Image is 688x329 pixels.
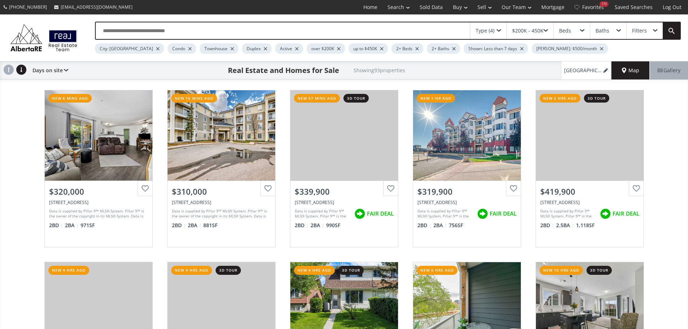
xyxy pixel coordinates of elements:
[49,199,148,205] div: 6000 Somervale Court SW #114, Calgary, AB T2Y 4J4
[200,43,238,54] div: Townhouse
[295,208,351,219] div: Data is supplied by Pillar 9™ MLS® System. Pillar 9™ is the owner of the copyright in its MLS® Sy...
[576,222,594,229] span: 1,118 SF
[658,67,680,74] span: Gallery
[611,61,650,79] div: Map
[464,43,528,54] div: Shown: Less than 7 days
[417,186,516,197] div: $319,900
[490,210,516,217] span: FAIR DEAL
[188,222,202,229] span: 2 BA
[598,207,613,221] img: rating icon
[49,208,146,219] div: Data is supplied by Pillar 9™ MLS® System. Pillar 9™ is the owner of the copyright in its MLS® Sy...
[561,61,611,79] a: [GEOGRAPHIC_DATA], 200K - 450K (1)
[283,83,406,255] a: new 57 mins ago3d tour$339,900[STREET_ADDRESS]Data is supplied by Pillar 9™ MLS® System. Pillar 9...
[228,65,339,75] h1: Real Estate and Homes for Sale
[559,28,571,33] div: Beds
[596,28,609,33] div: Baths
[160,83,283,255] a: new 16 mins ago$310,000[STREET_ADDRESS]Data is supplied by Pillar 9™ MLS® System. Pillar 9™ is th...
[172,186,271,197] div: $310,000
[540,208,596,219] div: Data is supplied by Pillar 9™ MLS® System. Pillar 9™ is the owner of the copyright in its MLS® Sy...
[7,22,81,53] img: Logo
[449,222,463,229] span: 756 SF
[417,222,432,229] span: 2 BD
[622,67,639,74] span: Map
[354,68,405,73] h2: Showing 93 properties
[417,199,516,205] div: 60 Royal Oak Plaza NW #128, Calgary, AB T3G0A7
[540,186,639,197] div: $419,900
[632,28,647,33] div: Filters
[29,61,68,79] div: Days on site
[528,83,651,255] a: new 2 hrs ago3d tour$419,900[STREET_ADDRESS]Data is supplied by Pillar 9™ MLS® System. Pillar 9™ ...
[49,186,148,197] div: $320,000
[81,222,95,229] span: 971 SF
[476,28,494,33] div: Type (4)
[295,199,394,205] div: 705 56 Avenue SW #203, Calgary, AB T2V 0G9
[564,67,602,74] span: [GEOGRAPHIC_DATA], 200K - 450K (1)
[168,43,196,54] div: Condo
[65,222,79,229] span: 2 BA
[475,207,490,221] img: rating icon
[556,222,574,229] span: 2.5 BA
[326,222,340,229] span: 990 SF
[295,186,394,197] div: $339,900
[275,43,303,54] div: Active
[172,199,271,205] div: 1140 Taradale Drive NE #1117, Calgary, AB T3G 0G1
[203,222,217,229] span: 881 SF
[433,222,447,229] span: 2 BA
[512,28,544,33] div: $200K - 450K
[295,222,309,229] span: 2 BD
[37,83,160,255] a: new 6 mins ago$320,000[STREET_ADDRESS]Data is supplied by Pillar 9™ MLS® System. Pillar 9™ is the...
[532,43,608,54] div: [PERSON_NAME]: $500/month
[51,0,136,14] a: [EMAIL_ADDRESS][DOMAIN_NAME]
[95,43,164,54] div: City: [GEOGRAPHIC_DATA]
[613,210,639,217] span: FAIR DEAL
[367,210,394,217] span: FAIR DEAL
[600,1,609,7] div: 170
[352,207,367,221] img: rating icon
[49,222,63,229] span: 2 BD
[391,43,423,54] div: 2+ Beds
[427,43,460,54] div: 2+ Baths
[406,83,528,255] a: new 1 hr ago$319,900[STREET_ADDRESS]Data is supplied by Pillar 9™ MLS® System. Pillar 9™ is the o...
[540,222,554,229] span: 2 BD
[311,222,324,229] span: 2 BA
[307,43,345,54] div: over $200K
[349,43,388,54] div: up to $450K
[172,222,186,229] span: 2 BD
[61,4,133,10] span: [EMAIL_ADDRESS][DOMAIN_NAME]
[650,61,688,79] div: Gallery
[9,4,47,10] span: [PHONE_NUMBER]
[242,43,272,54] div: Duplex
[172,208,269,219] div: Data is supplied by Pillar 9™ MLS® System. Pillar 9™ is the owner of the copyright in its MLS® Sy...
[417,208,473,219] div: Data is supplied by Pillar 9™ MLS® System. Pillar 9™ is the owner of the copyright in its MLS® Sy...
[540,199,639,205] div: 6323 128 Avenue NE, Calgary, AB T3N 1B9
